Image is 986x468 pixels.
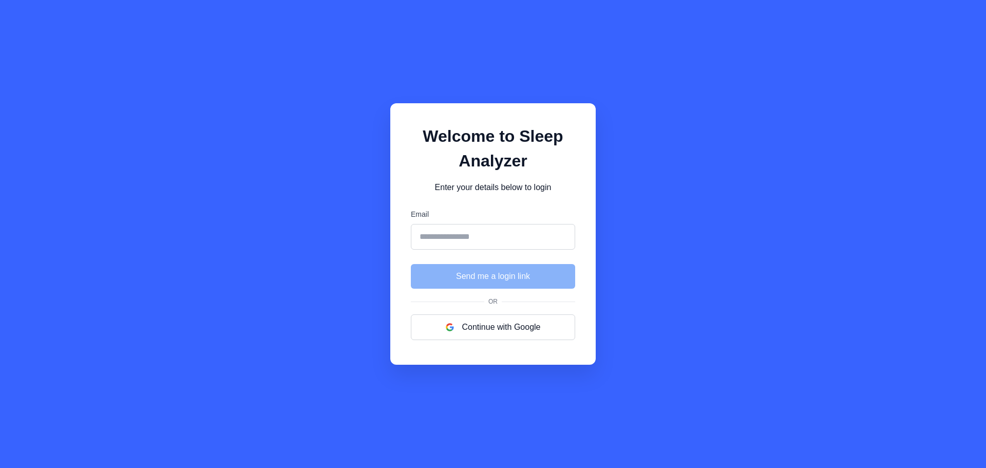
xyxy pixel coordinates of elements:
button: Continue with Google [411,314,575,340]
span: Or [484,297,502,306]
button: Send me a login link [411,264,575,289]
label: Email [411,209,575,220]
p: Enter your details below to login [411,181,575,194]
h1: Welcome to Sleep Analyzer [411,124,575,173]
img: google logo [446,323,454,331]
